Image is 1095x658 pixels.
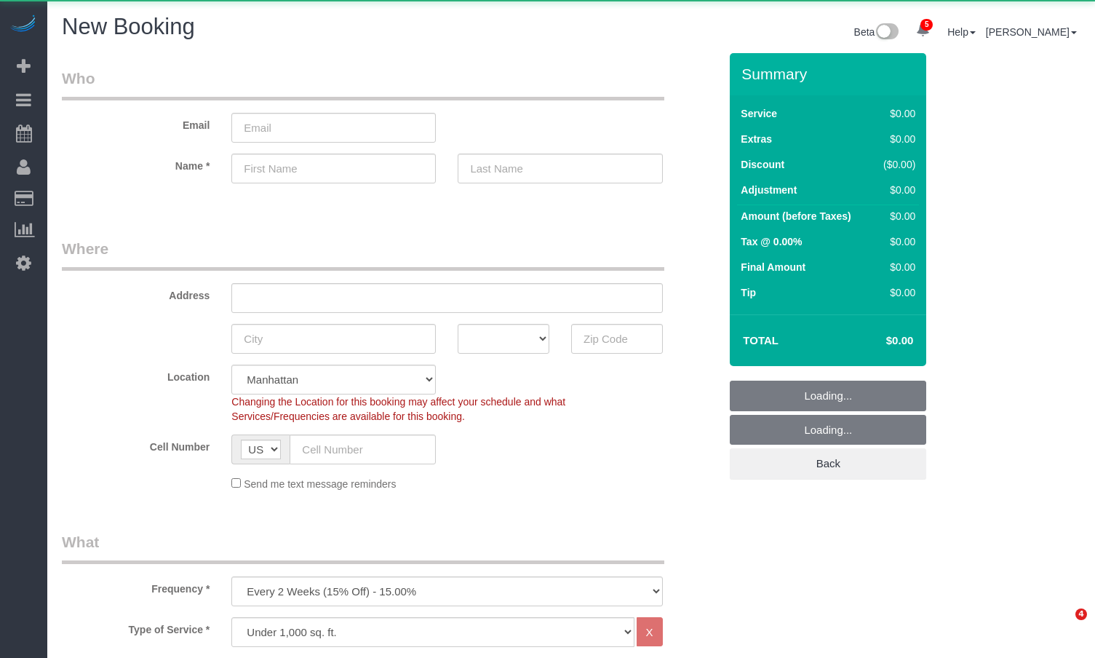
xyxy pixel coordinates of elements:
a: 5 [909,15,937,47]
a: Back [730,448,926,479]
div: $0.00 [877,285,915,300]
iframe: Intercom live chat [1046,609,1080,643]
input: Email [231,113,436,143]
span: 4 [1075,609,1087,620]
img: Automaid Logo [9,15,38,35]
span: 5 [920,19,933,31]
input: City [231,324,436,354]
label: Service [741,106,777,121]
input: Zip Code [571,324,663,354]
label: Extras [741,132,772,146]
label: Frequency * [51,576,220,596]
legend: What [62,531,664,564]
a: [PERSON_NAME] [986,26,1077,38]
div: $0.00 [877,234,915,249]
legend: Where [62,238,664,271]
label: Adjustment [741,183,797,197]
div: $0.00 [877,260,915,274]
h4: $0.00 [843,335,913,347]
label: Tip [741,285,756,300]
legend: Who [62,68,664,100]
div: ($0.00) [877,157,915,172]
img: New interface [875,23,899,42]
div: $0.00 [877,106,915,121]
label: Location [51,365,220,384]
input: Cell Number [290,435,436,464]
label: Type of Service * [51,617,220,637]
input: First Name [231,154,436,183]
input: Last Name [458,154,662,183]
div: $0.00 [877,209,915,223]
div: $0.00 [877,132,915,146]
label: Email [51,113,220,132]
label: Name * [51,154,220,173]
a: Help [947,26,976,38]
label: Cell Number [51,435,220,454]
label: Final Amount [741,260,805,274]
a: Beta [854,26,899,38]
label: Tax @ 0.00% [741,234,802,249]
span: Send me text message reminders [244,478,396,490]
label: Discount [741,157,784,172]
label: Address [51,283,220,303]
strong: Total [743,334,779,346]
span: New Booking [62,14,195,39]
h3: Summary [741,66,919,82]
div: $0.00 [877,183,915,197]
label: Amount (before Taxes) [741,209,851,223]
span: Changing the Location for this booking may affect your schedule and what Services/Frequencies are... [231,396,565,422]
